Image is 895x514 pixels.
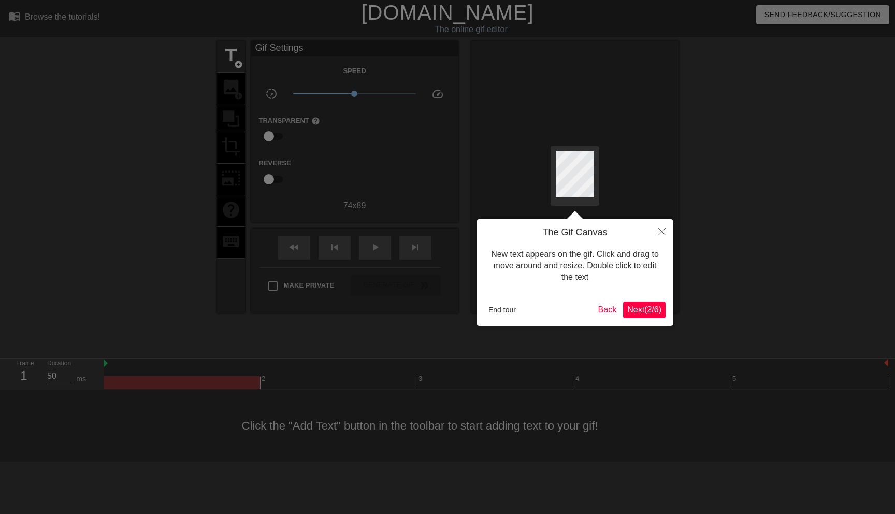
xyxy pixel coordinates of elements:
[627,305,661,314] span: Next ( 2 / 6 )
[623,302,666,318] button: Next
[651,219,673,243] button: Close
[484,238,666,294] div: New text appears on the gif. Click and drag to move around and resize. Double click to edit the text
[594,302,621,318] button: Back
[484,227,666,238] h4: The Gif Canvas
[484,302,520,318] button: End tour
